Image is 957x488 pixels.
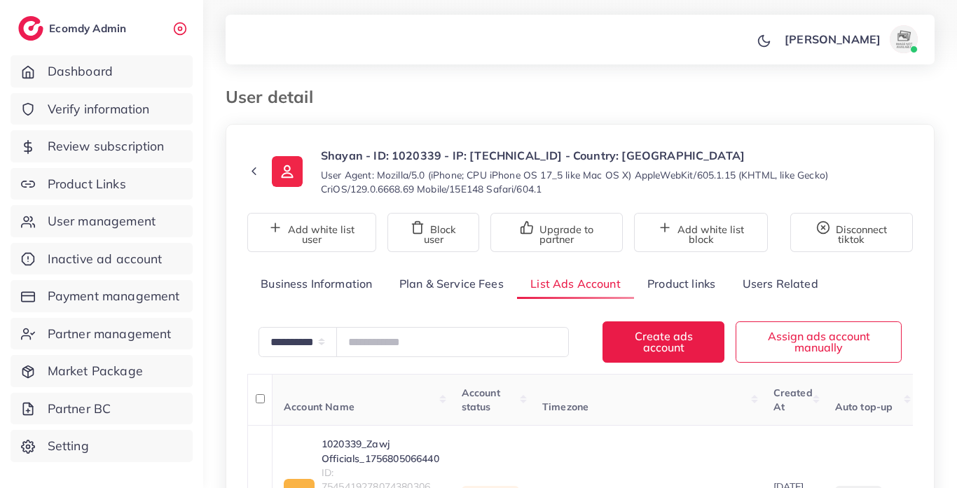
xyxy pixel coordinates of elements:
[634,269,729,299] a: Product links
[321,147,913,164] p: Shayan - ID: 1020339 - IP: [TECHNICAL_ID] - Country: [GEOGRAPHIC_DATA]
[11,393,193,425] a: Partner BC
[777,25,923,53] a: [PERSON_NAME]avatar
[773,386,813,413] span: Created At
[542,400,588,413] span: Timezone
[11,318,193,350] a: Partner management
[785,31,881,48] p: [PERSON_NAME]
[387,213,479,252] button: Block user
[11,55,193,88] a: Dashboard
[247,213,376,252] button: Add white list user
[284,400,354,413] span: Account Name
[462,386,500,413] span: Account status
[226,87,324,107] h3: User detail
[48,62,113,81] span: Dashboard
[11,168,193,200] a: Product Links
[48,250,163,268] span: Inactive ad account
[48,175,126,193] span: Product Links
[11,93,193,125] a: Verify information
[48,137,165,155] span: Review subscription
[18,16,130,41] a: logoEcomdy Admin
[517,269,634,299] a: List Ads Account
[11,130,193,162] a: Review subscription
[48,400,111,418] span: Partner BC
[321,168,913,196] small: User Agent: Mozilla/5.0 (iPhone; CPU iPhone OS 17_5 like Mac OS X) AppleWebKit/605.1.15 (KHTML, l...
[11,243,193,275] a: Inactive ad account
[729,269,831,299] a: Users Related
[634,213,768,252] button: Add white list block
[11,205,193,237] a: User management
[603,321,724,363] button: Create ads account
[48,100,150,118] span: Verify information
[11,355,193,387] a: Market Package
[11,280,193,312] a: Payment management
[490,213,623,252] button: Upgrade to partner
[890,25,918,53] img: avatar
[49,22,130,35] h2: Ecomdy Admin
[386,269,517,299] a: Plan & Service Fees
[48,287,180,305] span: Payment management
[48,325,172,343] span: Partner management
[48,212,156,230] span: User management
[322,437,439,466] a: 1020339_Zawj Officials_1756805066440
[11,430,193,462] a: Setting
[48,362,143,380] span: Market Package
[272,156,303,187] img: ic-user-info.36bf1079.svg
[736,321,902,363] button: Assign ads account manually
[18,16,43,41] img: logo
[835,400,893,413] span: Auto top-up
[247,269,386,299] a: Business Information
[790,213,913,252] button: Disconnect tiktok
[48,437,89,455] span: Setting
